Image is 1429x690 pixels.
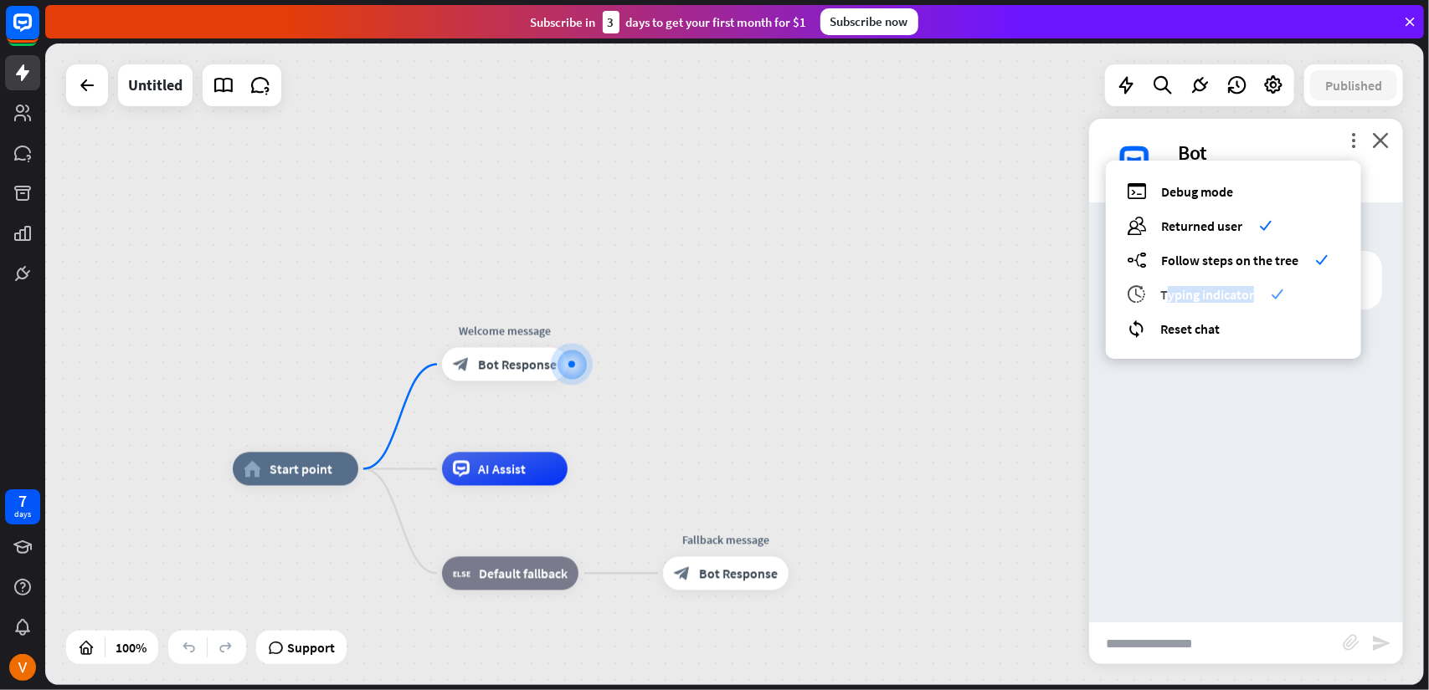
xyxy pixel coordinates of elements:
[1259,219,1272,232] i: check
[1160,286,1254,303] span: Typing indicator
[287,634,335,661] span: Support
[244,461,261,478] i: home_2
[453,356,470,373] i: block_bot_response
[603,11,619,33] div: 3
[650,532,801,549] div: Fallback message
[1372,132,1389,148] i: close
[429,323,580,340] div: Welcome message
[453,565,470,582] i: block_fallback
[13,7,64,57] button: Open LiveChat chat widget
[1127,181,1147,201] i: debug
[128,64,182,106] div: Untitled
[1161,183,1233,200] span: Debug mode
[1310,70,1397,100] button: Published
[270,461,332,478] span: Start point
[1178,140,1383,166] div: Bot
[479,565,568,582] span: Default fallback
[531,11,807,33] div: Subscribe in days to get your first month for $1
[674,565,691,582] i: block_bot_response
[1127,216,1147,235] i: users
[1343,634,1360,651] i: block_attachment
[478,356,557,373] span: Bot Response
[478,461,526,478] span: AI Assist
[14,509,31,520] div: days
[1371,633,1391,653] i: send
[111,634,152,661] div: 100%
[18,493,27,509] div: 7
[1271,288,1283,300] i: check
[820,8,918,35] div: Subscribe now
[1127,284,1146,304] i: archives
[1160,320,1220,337] span: Reset chat
[1127,250,1147,269] i: builder_tree
[1161,217,1242,234] span: Returned user
[1127,319,1146,338] i: reset_chat
[1161,252,1298,268] span: Follow steps on the tree
[699,565,778,582] span: Bot Response
[1345,132,1361,148] i: more_vert
[5,489,40,524] a: 7 days
[1315,253,1328,266] i: check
